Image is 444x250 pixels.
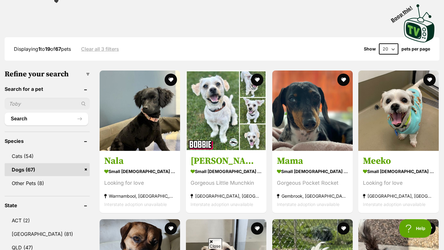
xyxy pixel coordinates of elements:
[363,155,434,167] h3: Meeko
[5,150,90,163] a: Cats (54)
[186,71,266,151] img: Bobbie - Maltese Dog
[363,179,434,187] div: Looking for love
[272,71,353,151] img: Mama - Dachshund (Miniature Smooth Haired) Dog
[55,46,61,52] strong: 67
[337,222,349,235] button: favourite
[337,74,349,86] button: favourite
[104,155,175,167] h3: Nala
[399,219,432,238] iframe: Help Scout Beacon - Open
[277,179,348,187] div: Gorgeous Pocket Rocket
[14,46,71,52] span: Displaying to of pets
[191,155,262,167] h3: [PERSON_NAME]
[104,179,175,187] div: Looking for love
[191,179,262,187] div: Gorgeous Little Munchkin
[272,151,353,213] a: Mama small [DEMOGRAPHIC_DATA] Dog Gorgeous Pocket Rocket Gembrook, [GEOGRAPHIC_DATA] Interstate a...
[277,167,348,176] strong: small [DEMOGRAPHIC_DATA] Dog
[358,151,439,213] a: Meeko small [DEMOGRAPHIC_DATA] Dog Looking for love [GEOGRAPHIC_DATA], [GEOGRAPHIC_DATA] Intersta...
[104,202,167,207] span: Interstate adoption unavailable
[5,177,90,190] a: Other Pets (8)
[191,167,262,176] strong: small [DEMOGRAPHIC_DATA] Dog
[5,86,90,92] header: Search for a pet
[5,228,90,240] a: [GEOGRAPHIC_DATA] (81)
[100,151,180,213] a: Nala small [DEMOGRAPHIC_DATA] Dog Looking for love Warrnambool, [GEOGRAPHIC_DATA] Interstate adop...
[251,74,263,86] button: favourite
[186,151,266,213] a: [PERSON_NAME] small [DEMOGRAPHIC_DATA] Dog Gorgeous Little Munchkin [GEOGRAPHIC_DATA], [GEOGRAPHI...
[165,74,177,86] button: favourite
[277,202,339,207] span: Interstate adoption unavailable
[5,203,90,208] header: State
[364,46,376,51] span: Show
[363,202,425,207] span: Interstate adoption unavailable
[100,71,180,151] img: Nala - Poodle (Toy) Dog
[5,163,90,176] a: Dogs (67)
[191,192,262,200] strong: [GEOGRAPHIC_DATA], [GEOGRAPHIC_DATA]
[390,1,418,23] span: Boop this!
[5,214,90,227] a: ACT (2)
[423,74,436,86] button: favourite
[45,46,50,52] strong: 19
[358,71,439,151] img: Meeko - Maltese Dog
[191,202,253,207] span: Interstate adoption unavailable
[251,222,263,235] button: favourite
[5,113,88,125] button: Search
[401,46,430,51] label: pets per page
[5,98,90,110] input: Toby
[38,46,40,52] strong: 1
[363,167,434,176] strong: small [DEMOGRAPHIC_DATA] Dog
[5,138,90,144] header: Species
[277,155,348,167] h3: Mama
[104,192,175,200] strong: Warrnambool, [GEOGRAPHIC_DATA]
[208,238,222,249] span: Close
[363,192,434,200] strong: [GEOGRAPHIC_DATA], [GEOGRAPHIC_DATA]
[5,70,90,79] h3: Refine your search
[404,4,435,42] img: PetRescue TV logo
[104,167,175,176] strong: small [DEMOGRAPHIC_DATA] Dog
[277,192,348,200] strong: Gembrook, [GEOGRAPHIC_DATA]
[165,222,177,235] button: favourite
[81,46,119,52] a: Clear all 3 filters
